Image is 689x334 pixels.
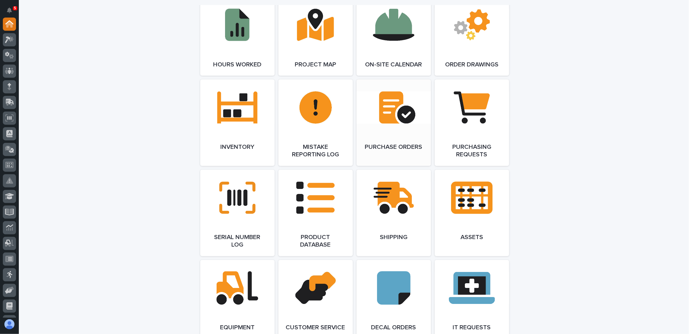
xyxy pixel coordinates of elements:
p: 5 [14,6,16,10]
a: Product Database [278,170,353,256]
a: Purchase Orders [357,80,431,166]
button: Notifications [3,4,16,17]
a: Serial Number Log [200,170,275,256]
a: Assets [435,170,509,256]
a: Purchasing Requests [435,80,509,166]
button: users-avatar [3,318,16,331]
div: Notifications5 [8,8,16,18]
a: Shipping [357,170,431,256]
a: Inventory [200,80,275,166]
a: Mistake Reporting Log [278,80,353,166]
